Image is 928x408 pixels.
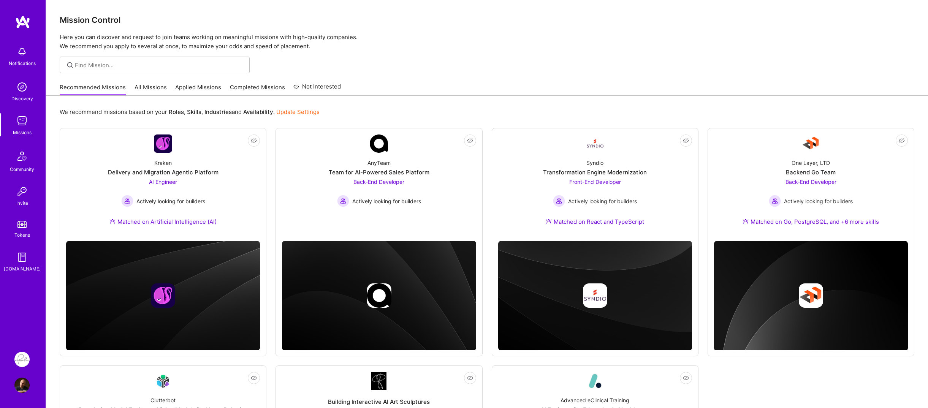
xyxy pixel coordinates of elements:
[11,95,33,103] div: Discovery
[251,375,257,381] i: icon EyeClosed
[10,165,34,173] div: Community
[66,134,260,235] a: Company LogoKrakenDelivery and Migration Agentic PlatformAI Engineer Actively looking for builder...
[786,168,836,176] div: Backend Go Team
[154,159,172,167] div: Kraken
[136,197,205,205] span: Actively looking for builders
[546,218,552,224] img: Ateam Purple Icon
[370,134,388,153] img: Company Logo
[169,108,184,115] b: Roles
[293,82,341,96] a: Not Interested
[683,138,689,144] i: icon EyeClosed
[799,283,823,308] img: Company logo
[108,168,219,176] div: Delivery and Migration Agentic Platform
[243,108,273,115] b: Availability
[13,128,32,136] div: Missions
[543,168,647,176] div: Transformation Engine Modernization
[121,195,133,207] img: Actively looking for builders
[230,83,285,96] a: Completed Missions
[149,179,177,185] span: AI Engineer
[66,61,74,70] i: icon SearchGrey
[546,218,644,226] div: Matched on React and TypeScript
[14,79,30,95] img: discovery
[683,375,689,381] i: icon EyeClosed
[353,179,404,185] span: Back-End Developer
[109,218,217,226] div: Matched on Artificial Intelligence (AI)
[251,138,257,144] i: icon EyeClosed
[282,241,476,350] img: cover
[498,134,692,235] a: Company LogoSyndioTransformation Engine ModernizationFront-End Developer Actively looking for bui...
[785,179,836,185] span: Back-End Developer
[175,83,221,96] a: Applied Missions
[337,195,349,207] img: Actively looking for builders
[792,159,830,167] div: One Layer, LTD
[154,134,172,153] img: Company Logo
[367,159,391,167] div: AnyTeam
[568,197,637,205] span: Actively looking for builders
[14,113,30,128] img: teamwork
[16,199,28,207] div: Invite
[135,83,167,96] a: All Missions
[467,138,473,144] i: icon EyeClosed
[467,375,473,381] i: icon EyeClosed
[569,179,621,185] span: Front-End Developer
[4,265,41,273] div: [DOMAIN_NAME]
[583,283,607,308] img: Company logo
[60,33,914,51] p: Here you can discover and request to join teams working on meaningful missions with high-quality ...
[553,195,565,207] img: Actively looking for builders
[329,168,429,176] div: Team for AI-Powered Sales Platform
[14,231,30,239] div: Tokens
[352,197,421,205] span: Actively looking for builders
[769,195,781,207] img: Actively looking for builders
[561,396,629,404] div: Advanced eClinical Training
[586,372,604,390] img: Company Logo
[784,197,853,205] span: Actively looking for builders
[586,134,604,153] img: Company Logo
[14,184,30,199] img: Invite
[151,283,175,308] img: Company logo
[60,15,914,25] h3: Mission Control
[586,159,603,167] div: Syndio
[9,59,36,67] div: Notifications
[150,396,176,404] div: Clutterbot
[66,241,260,350] img: cover
[13,352,32,367] a: Pearl: ML Engineering Team
[204,108,232,115] b: Industries
[13,378,32,393] a: User Avatar
[714,241,908,351] img: cover
[371,372,386,390] img: Company Logo
[14,250,30,265] img: guide book
[187,108,201,115] b: Skills
[802,134,820,153] img: Company Logo
[498,241,692,350] img: cover
[328,398,430,406] div: Building Interactive AI Art Sculptures
[60,108,320,116] p: We recommend missions based on your , , and .
[75,61,244,69] input: Find Mission...
[17,221,27,228] img: tokens
[743,218,749,224] img: Ateam Purple Icon
[899,138,905,144] i: icon EyeClosed
[14,378,30,393] img: User Avatar
[109,218,116,224] img: Ateam Purple Icon
[14,44,30,59] img: bell
[714,134,908,235] a: Company LogoOne Layer, LTDBackend Go TeamBack-End Developer Actively looking for buildersActively...
[13,147,31,165] img: Community
[743,218,879,226] div: Matched on Go, PostgreSQL, and +6 more skills
[15,15,30,29] img: logo
[154,372,172,390] img: Company Logo
[60,83,126,96] a: Recommended Missions
[276,108,320,115] a: Update Settings
[367,283,391,308] img: Company logo
[14,352,30,367] img: Pearl: ML Engineering Team
[282,134,476,235] a: Company LogoAnyTeamTeam for AI-Powered Sales PlatformBack-End Developer Actively looking for buil...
